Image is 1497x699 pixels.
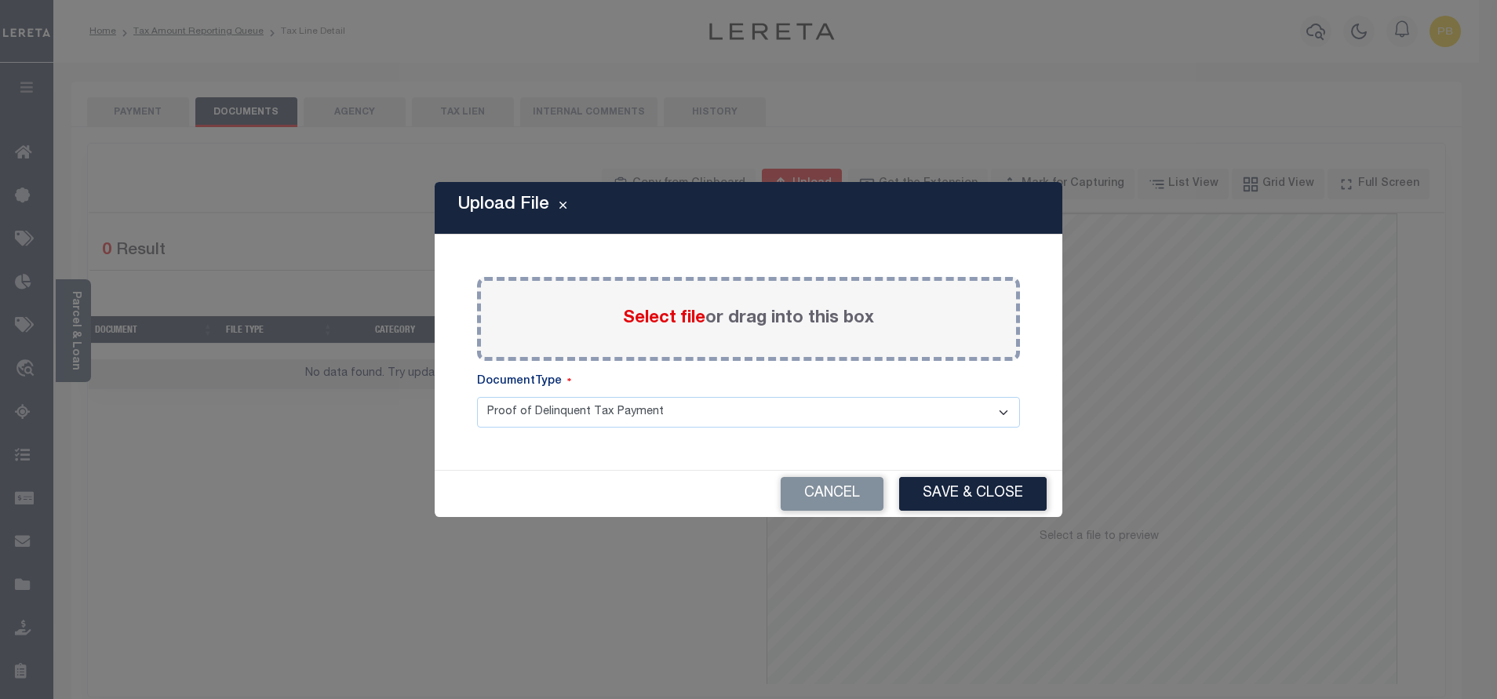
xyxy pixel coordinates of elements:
button: Close [549,198,577,217]
span: Select file [623,310,705,327]
label: DocumentType [477,373,571,391]
button: Save & Close [899,477,1047,511]
button: Cancel [781,477,883,511]
label: or drag into this box [623,306,874,332]
h5: Upload File [458,195,549,215]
